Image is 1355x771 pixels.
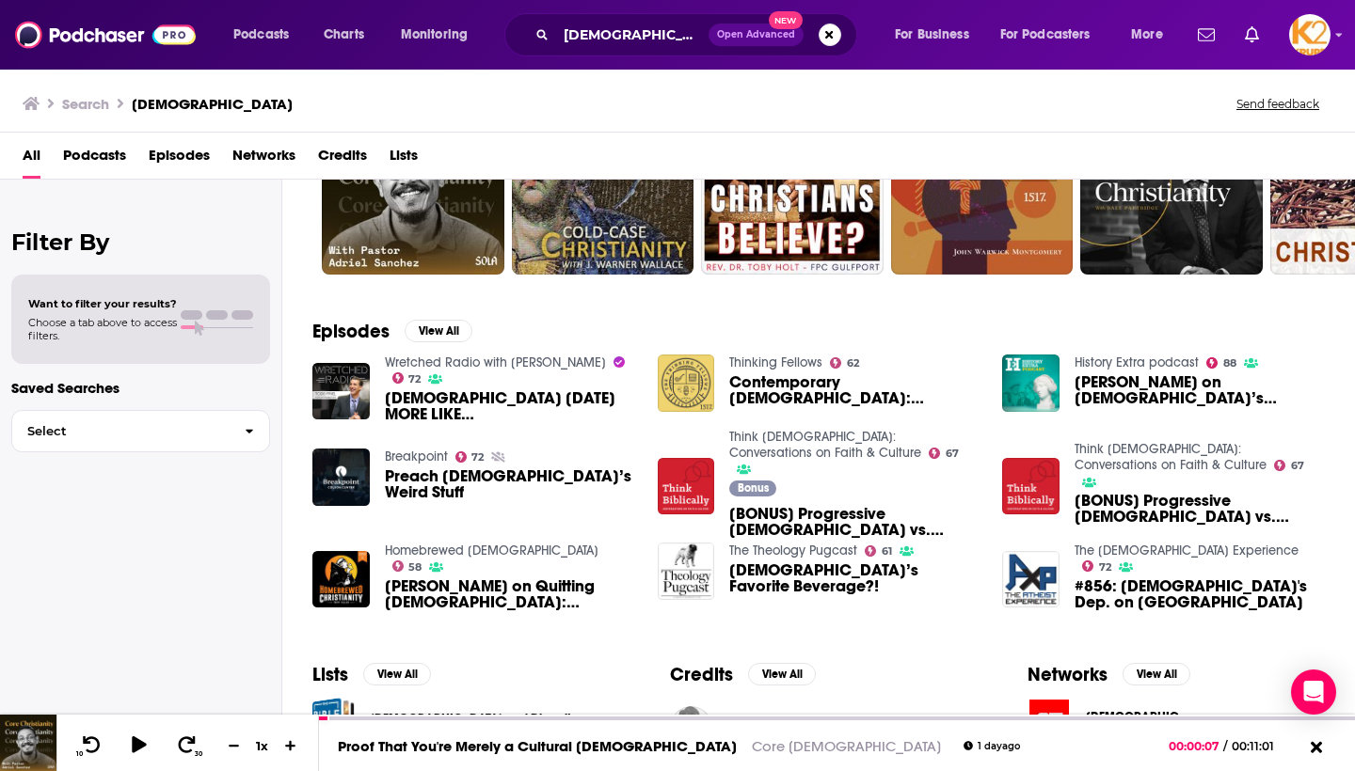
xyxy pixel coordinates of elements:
a: [BONUS] Progressive Christianity vs. Evangelical Christianity [1075,493,1325,525]
a: 67 [929,448,959,459]
span: Want to filter your results? [28,297,177,310]
button: open menu [388,20,492,50]
a: Anne Rice on Quitting Christianity: Homebrewed Christianity 83 [385,578,635,610]
a: Thinking Fellows [729,354,822,370]
a: Contemporary Christianity: Christianity in America [729,374,980,406]
span: [BONUS] Progressive [DEMOGRAPHIC_DATA] vs. [DEMOGRAPHIC_DATA] [729,506,980,538]
span: [PERSON_NAME] on Quitting [DEMOGRAPHIC_DATA]: Homebrewed [DEMOGRAPHIC_DATA] 83 [385,578,635,610]
img: Preach Christianity’s Weird Stuff [312,448,370,506]
h2: Episodes [312,320,390,343]
a: Dan Jensen [670,706,712,748]
a: 62 [322,92,504,275]
h3: Search [62,95,109,113]
a: Wretched Radio with Todd Friel [385,354,606,370]
span: Preach [DEMOGRAPHIC_DATA]’s Weird Stuff [385,468,635,500]
button: Open AdvancedNew [709,24,804,46]
a: Networks [232,140,295,179]
span: [BONUS] Progressive [DEMOGRAPHIC_DATA] vs. [DEMOGRAPHIC_DATA] [1075,493,1325,525]
a: [BONUS] Progressive Christianity vs. Evangelical Christianity [1002,458,1060,515]
span: 72 [1099,563,1111,572]
a: History Extra podcast [1075,354,1199,370]
a: 61 [865,545,892,557]
a: 72 [1082,560,1111,572]
div: 1 x [247,738,279,753]
a: Podcasts [63,140,126,179]
span: For Business [895,22,969,48]
h2: Credits [670,663,733,686]
img: #856: Christianity's Dep. on Ignorance [1002,551,1060,608]
a: The Theology Pugcast [729,543,857,559]
div: Open Intercom Messenger [1291,669,1336,715]
span: Logged in as K2Krupp [1289,14,1331,55]
a: Think Biblically: Conversations on Faith & Culture [1075,441,1267,473]
span: [DEMOGRAPHIC_DATA] [DATE] MORE LIKE [DEMOGRAPHIC_DATA] ASTRAY [385,390,635,422]
span: Choose a tab above to access filters. [28,316,177,342]
button: open menu [988,20,1118,50]
span: [DEMOGRAPHIC_DATA]’s Favorite Beverage?! [729,562,980,594]
h2: Networks [1028,663,1108,686]
a: Core [DEMOGRAPHIC_DATA] [752,737,941,755]
span: 58 [408,563,422,572]
a: ListsView All [312,663,431,686]
a: Charts [311,20,375,50]
a: Lists [390,140,418,179]
img: Anne Rice on Quitting Christianity: Homebrewed Christianity 83 [312,551,370,608]
span: [DEMOGRAPHIC_DATA] [DATE] [1086,709,1259,724]
div: Search podcasts, credits, & more... [522,13,875,56]
span: 30 [195,750,202,758]
span: 10 [76,750,83,758]
a: 67 [1274,460,1304,471]
a: Preach Christianity’s Weird Stuff [385,468,635,500]
span: Bonus [738,482,769,494]
img: Podchaser - Follow, Share and Rate Podcasts [15,17,196,53]
span: 00:11:01 [1227,739,1293,753]
button: Show profile menu [1289,14,1331,55]
button: View All [405,320,472,342]
a: CHRISTIANITY TODAY MORE LIKE CHRISTIANITY ASTRAY [385,390,635,422]
button: Select [11,410,270,452]
h2: Lists [312,663,348,686]
button: View All [363,663,431,685]
span: 61 [882,547,892,556]
span: Monitoring [401,22,468,48]
a: Tom Holland on Christianity’s enduring legacy [1075,374,1325,406]
button: Christianity Today logo[DEMOGRAPHIC_DATA] [DATE] [1028,698,1325,741]
a: 72 [392,372,422,384]
a: Credits [318,140,367,179]
a: All [23,140,40,179]
h2: Filter By [11,228,270,256]
a: 58 [392,560,422,572]
a: 37 [701,92,884,275]
div: 1 day ago [964,741,1020,751]
span: Contemporary [DEMOGRAPHIC_DATA]: [DEMOGRAPHIC_DATA] in [GEOGRAPHIC_DATA] [729,374,980,406]
span: / [1223,739,1227,753]
img: [BONUS] Progressive Christianity vs. Evangelical Christianity [658,458,715,515]
span: 00:00:07 [1169,739,1223,753]
a: CreditsView All [670,663,816,686]
a: CHRISTIANITY TODAY MORE LIKE CHRISTIANITY ASTRAY [312,363,370,420]
input: Search podcasts, credits, & more... [556,20,709,50]
a: Tom Holland on Christianity’s enduring legacy [1002,354,1060,412]
a: Proof That You're Merely a Cultural [DEMOGRAPHIC_DATA] [338,737,737,755]
a: Show notifications dropdown [1190,19,1222,51]
span: Open Advanced [717,30,795,39]
span: [PERSON_NAME] on [DEMOGRAPHIC_DATA]’s enduring legacy [1075,374,1325,406]
p: Saved Searches [11,379,270,397]
a: Christianity’s Favorite Beverage?! [658,543,715,600]
a: #856: Christianity's Dep. on Ignorance [1075,578,1325,610]
button: Send feedback [1231,96,1325,112]
a: Breakpoint [385,448,448,464]
span: For Podcasters [1000,22,1091,48]
a: 88 [1206,357,1236,369]
span: 88 [1223,359,1236,368]
a: Homebrewed Christianity [385,543,598,559]
a: NetworksView All [1028,663,1190,686]
a: Show notifications dropdown [1237,19,1267,51]
a: Contemporary Christianity: Christianity in America [658,354,715,412]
